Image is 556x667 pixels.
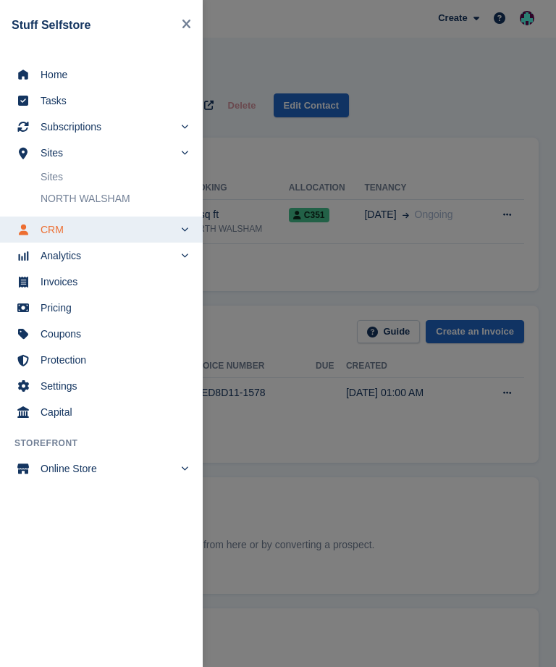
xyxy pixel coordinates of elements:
span: Online Store [41,458,174,479]
span: Analytics [41,246,174,266]
button: Close navigation [176,12,197,38]
a: NORTH WALSHAM [41,188,188,209]
span: Sites [41,143,174,163]
span: Protection [41,350,181,370]
span: Invoices [41,272,181,292]
span: Settings [41,376,181,396]
a: Sites [41,167,188,187]
span: Subscriptions [41,117,174,137]
span: Coupons [41,324,181,344]
span: Pricing [41,298,181,318]
span: Capital [41,402,181,422]
span: Tasks [41,91,181,111]
span: CRM [41,219,174,240]
div: Stuff Selfstore [12,17,176,34]
span: Storefront [14,437,203,450]
span: Home [41,64,181,85]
